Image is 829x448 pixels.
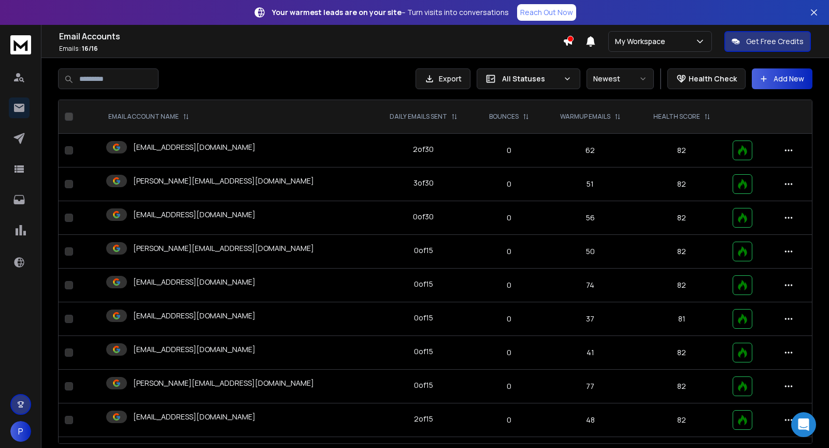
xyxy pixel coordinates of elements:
p: My Workspace [615,36,669,47]
button: P [10,421,31,442]
p: Emails : [59,45,563,53]
span: 16 / 16 [82,44,98,53]
p: – Turn visits into conversations [272,7,509,18]
p: DAILY EMAILS SENT [390,113,447,121]
h1: Email Accounts [59,30,563,43]
button: Get Free Credits [724,31,811,52]
a: Reach Out Now [517,4,576,21]
p: Reach Out Now [520,7,573,18]
p: BOUNCES [489,113,519,121]
p: WARMUP EMAILS [560,113,610,121]
div: EMAIL ACCOUNT NAME [108,113,189,121]
div: Open Intercom Messenger [791,412,816,437]
p: Get Free Credits [746,36,804,47]
img: logo [10,35,31,54]
strong: Your warmest leads are on your site [272,7,402,17]
p: HEALTH SCORE [653,113,700,121]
